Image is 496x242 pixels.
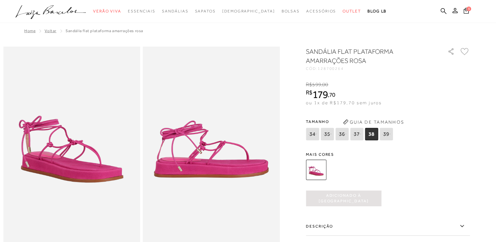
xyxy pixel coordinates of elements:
a: categoryNavScreenReaderText [281,5,300,17]
i: R$ [306,82,312,88]
span: Sandálias [162,9,188,13]
span: Bolsas [281,9,300,13]
a: categoryNavScreenReaderText [195,5,215,17]
span: [DEMOGRAPHIC_DATA] [222,9,275,13]
label: Descrição [306,217,470,236]
a: BLOG LB [367,5,387,17]
span: Verão Viva [93,9,121,13]
span: Acessórios [306,9,336,13]
i: , [328,92,335,98]
a: categoryNavScreenReaderText [93,5,121,17]
a: categoryNavScreenReaderText [343,5,361,17]
a: Home [24,29,35,33]
a: categoryNavScreenReaderText [128,5,155,17]
span: Essenciais [128,9,155,13]
i: , [321,82,328,88]
span: 35 [321,128,334,140]
span: 179 [312,89,328,100]
span: 34 [306,128,319,140]
a: categoryNavScreenReaderText [306,5,336,17]
img: Sandália flat plataforma amarrações rosa [306,160,326,180]
h1: Sandália flat plataforma amarrações rosa [306,47,429,65]
i: R$ [306,90,312,95]
a: Voltar [45,29,56,33]
span: Sandália flat plataforma amarrações rosa [66,29,143,33]
span: 599 [312,82,321,88]
span: Mais cores [306,152,470,156]
span: 37 [350,128,363,140]
span: Adicionado à [GEOGRAPHIC_DATA] [306,193,381,204]
span: 70 [329,91,335,98]
span: Sapatos [195,9,215,13]
span: 5 [466,5,472,11]
button: 5 [461,6,471,17]
div: CÓD: [306,67,437,71]
span: 00 [322,82,328,88]
span: 38 [365,128,378,140]
span: ou 1x de R$179,70 sem juros [306,100,382,105]
span: Tamanho [306,117,394,127]
span: 39 [380,128,393,140]
span: Outlet [343,9,361,13]
span: 128700264 [318,66,344,71]
button: Guia de Tamanhos [341,117,406,127]
a: noSubCategoriesText [222,5,275,17]
a: categoryNavScreenReaderText [162,5,188,17]
span: BLOG LB [367,9,387,13]
button: Adicionado à [GEOGRAPHIC_DATA] [306,191,381,206]
span: 36 [335,128,348,140]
